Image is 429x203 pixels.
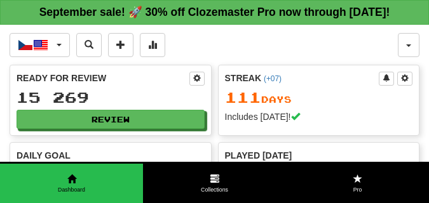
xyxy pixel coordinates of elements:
[225,88,261,106] span: 111
[225,149,292,162] span: Played [DATE]
[17,72,189,84] div: Ready for Review
[225,89,413,106] div: Day s
[225,72,379,84] div: Streak
[225,110,413,123] div: Includes [DATE]!
[17,89,205,105] div: 15 269
[264,74,282,83] a: (+07)
[286,186,429,194] span: Pro
[76,33,102,57] button: Search sentences
[17,110,205,129] button: Review
[140,33,165,57] button: More stats
[39,6,390,18] strong: September sale! 🚀 30% off Clozemaster Pro now through [DATE]!
[143,186,286,194] span: Collections
[17,149,205,162] div: Daily Goal
[108,33,133,57] button: Add sentence to collection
